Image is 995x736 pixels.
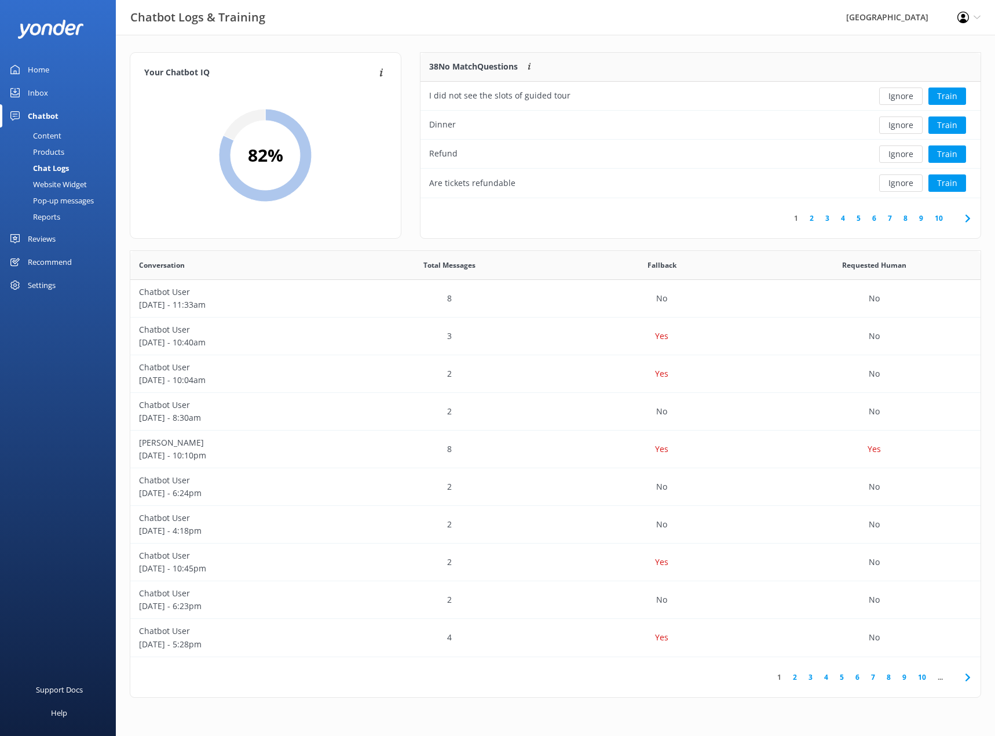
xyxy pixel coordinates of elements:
[429,118,456,131] div: Dinner
[130,544,981,581] div: row
[869,292,880,305] p: No
[130,318,981,355] div: row
[139,449,334,462] p: [DATE] - 10:10pm
[7,209,60,225] div: Reports
[897,672,912,683] a: 9
[7,127,61,144] div: Content
[656,593,667,606] p: No
[17,20,84,39] img: yonder-white-logo.png
[7,160,116,176] a: Chat Logs
[139,336,334,349] p: [DATE] - 10:40am
[420,82,981,111] div: row
[420,140,981,169] div: row
[447,556,452,569] p: 2
[420,169,981,198] div: row
[139,361,334,374] p: Chatbot User
[447,443,452,456] p: 8
[7,144,116,160] a: Products
[928,116,966,134] button: Train
[928,145,966,163] button: Train
[882,213,898,224] a: 7
[869,518,880,531] p: No
[655,631,668,644] p: Yes
[648,260,676,271] span: Fallback
[420,82,981,198] div: grid
[771,672,787,683] a: 1
[834,672,850,683] a: 5
[420,111,981,140] div: row
[869,405,880,418] p: No
[655,367,668,380] p: Yes
[655,556,668,569] p: Yes
[28,274,56,297] div: Settings
[913,213,929,224] a: 9
[130,506,981,544] div: row
[869,367,880,380] p: No
[869,631,880,644] p: No
[7,127,116,144] a: Content
[139,487,334,500] p: [DATE] - 6:24pm
[869,556,880,569] p: No
[898,213,913,224] a: 8
[130,8,265,27] h3: Chatbot Logs & Training
[139,286,334,298] p: Chatbot User
[447,292,452,305] p: 8
[7,144,64,160] div: Products
[869,593,880,606] p: No
[656,480,667,493] p: No
[28,250,72,274] div: Recommend
[928,174,966,192] button: Train
[447,593,452,606] p: 2
[51,701,67,724] div: Help
[7,160,69,176] div: Chat Logs
[7,192,94,209] div: Pop-up messages
[139,374,334,387] p: [DATE] - 10:04am
[130,468,981,506] div: row
[139,549,334,562] p: Chatbot User
[130,355,981,393] div: row
[429,147,458,160] div: Refund
[447,367,452,380] p: 2
[879,88,923,105] button: Ignore
[139,399,334,411] p: Chatbot User
[139,298,334,311] p: [DATE] - 11:33am
[932,672,949,683] span: ...
[7,209,116,225] a: Reports
[429,177,515,190] div: Are tickets refundable
[139,436,334,449] p: [PERSON_NAME]
[7,176,116,192] a: Website Widget
[248,141,283,169] h2: 82 %
[787,672,803,683] a: 2
[28,104,58,127] div: Chatbot
[139,512,334,524] p: Chatbot User
[429,89,570,102] div: I did not see the slots of guided tour
[139,260,185,271] span: Conversation
[139,625,334,637] p: Chatbot User
[655,443,668,456] p: Yes
[869,480,880,493] p: No
[912,672,932,683] a: 10
[655,330,668,343] p: Yes
[820,213,835,224] a: 3
[139,323,334,336] p: Chatbot User
[804,213,820,224] a: 2
[656,405,667,418] p: No
[36,678,83,701] div: Support Docs
[851,213,866,224] a: 5
[865,672,881,683] a: 7
[139,638,334,651] p: [DATE] - 5:28pm
[130,581,981,619] div: row
[818,672,834,683] a: 4
[130,280,981,657] div: grid
[928,88,966,105] button: Train
[130,393,981,431] div: row
[130,431,981,468] div: row
[139,562,334,575] p: [DATE] - 10:45pm
[28,227,56,250] div: Reviews
[28,81,48,104] div: Inbox
[139,587,334,600] p: Chatbot User
[144,67,376,79] h4: Your Chatbot IQ
[28,58,49,81] div: Home
[879,174,923,192] button: Ignore
[139,600,334,613] p: [DATE] - 6:23pm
